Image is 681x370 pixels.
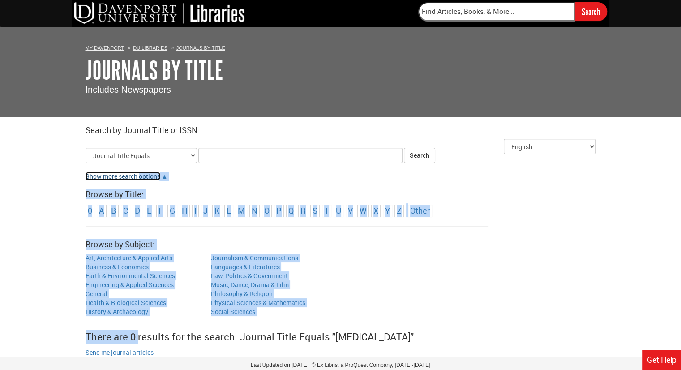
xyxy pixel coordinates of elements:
a: Browse by J [203,205,208,216]
a: History & Archaeology [86,307,148,316]
a: Browse by 0 [88,205,92,216]
li: Browse by letter [121,205,130,217]
a: Browse by N [252,205,257,216]
a: Browse by L [227,205,231,216]
h2: Search by Journal Title or ISSN: [86,126,596,135]
li: Browse by letter [133,205,142,217]
li: Browse by letter [298,205,308,217]
a: Health & Biological Sciences [86,298,166,307]
li: Browse by letter [346,205,355,217]
a: Browse by V [348,205,353,216]
ol: Breadcrumbs [86,43,596,52]
a: Business & Economics [86,262,149,271]
a: Browse by Q [288,205,294,216]
li: Browse by letter [334,205,343,217]
a: Browse by U [336,205,341,216]
a: Law, Politics & Government [211,271,288,280]
li: Browse by letter [322,205,331,217]
a: My Davenport [86,45,124,51]
a: Art, Architecture & Applied Arts [86,254,172,262]
h2: Browse by Subject: [86,240,596,249]
li: Browse by letter [86,205,94,217]
a: Browse by H [182,205,188,216]
li: Browse by letter [286,205,296,217]
a: Journalism & Communications [211,254,298,262]
a: Browse by S [313,205,317,216]
li: Browse by letter [192,205,199,217]
a: Browse by Y [385,205,390,216]
a: Languages & Literatures [211,262,280,271]
li: Browse by letter [274,205,284,217]
a: Browse by Z [397,205,402,216]
a: Browse by O [264,205,270,216]
a: Browse by G [170,205,175,216]
a: Browse by W [360,205,367,216]
li: Browse by letter [201,205,210,217]
p: Includes Newspapers [86,83,596,96]
a: Browse by F [158,205,163,216]
li: Browse by letter [180,205,190,217]
li: Browse by letter [383,205,392,217]
div: There are 0 results for the search: Journal Title Equals "[MEDICAL_DATA]" [86,325,596,348]
li: Browse by letter [310,205,320,217]
li: Browse by letter [357,205,369,217]
a: Physical Sciences & Mathematics [211,298,305,307]
li: Browse by letter [224,205,233,217]
button: Search [404,148,435,163]
a: Get Help [642,350,681,370]
a: Browse by I [194,205,197,216]
a: Earth & Environmental Sciences [86,271,175,280]
a: Show more search options [86,172,160,181]
a: DU Libraries [133,45,167,51]
li: Browse by letter [156,205,165,217]
li: Browse by letter [212,205,222,217]
a: Browse by other [410,205,430,216]
li: Browse by letter [167,205,177,217]
a: General [86,289,107,298]
a: Browse by E [147,205,152,216]
a: Social Sciences [211,307,255,316]
a: Browse by P [276,205,282,216]
a: Browse by T [324,205,329,216]
li: Browse by letter [262,205,272,217]
li: Browse by letter [249,205,260,217]
a: Browse by X [373,205,378,216]
a: Journals By Title [176,45,225,51]
a: Browse by D [135,205,140,216]
a: Music, Dance, Drama & Film [211,280,289,289]
img: DU Libraries [74,2,244,24]
a: Engineering & Applied Sciences [86,280,174,289]
a: Show more search options [162,172,168,181]
a: Browse by M [238,205,245,216]
a: Browse by B [111,205,116,216]
a: Browse by A [99,205,104,216]
input: Search [575,2,607,21]
a: Philosophy & Religion [211,289,273,298]
a: Journals By Title [86,56,223,84]
li: Browse by letter [109,205,119,217]
a: Browse by K [214,205,220,216]
li: Browse by letter [371,205,381,217]
a: Browse by R [300,205,306,216]
a: Browse by C [123,205,128,216]
li: Browse by letter [97,205,107,217]
input: Find Articles, Books, & More... [418,2,575,21]
h2: Browse by Title: [86,190,596,199]
li: Browse by letter [236,205,247,217]
li: Browse by letter [145,205,154,217]
a: Send me journal articles [86,348,154,357]
li: Browse by letter [394,205,404,217]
